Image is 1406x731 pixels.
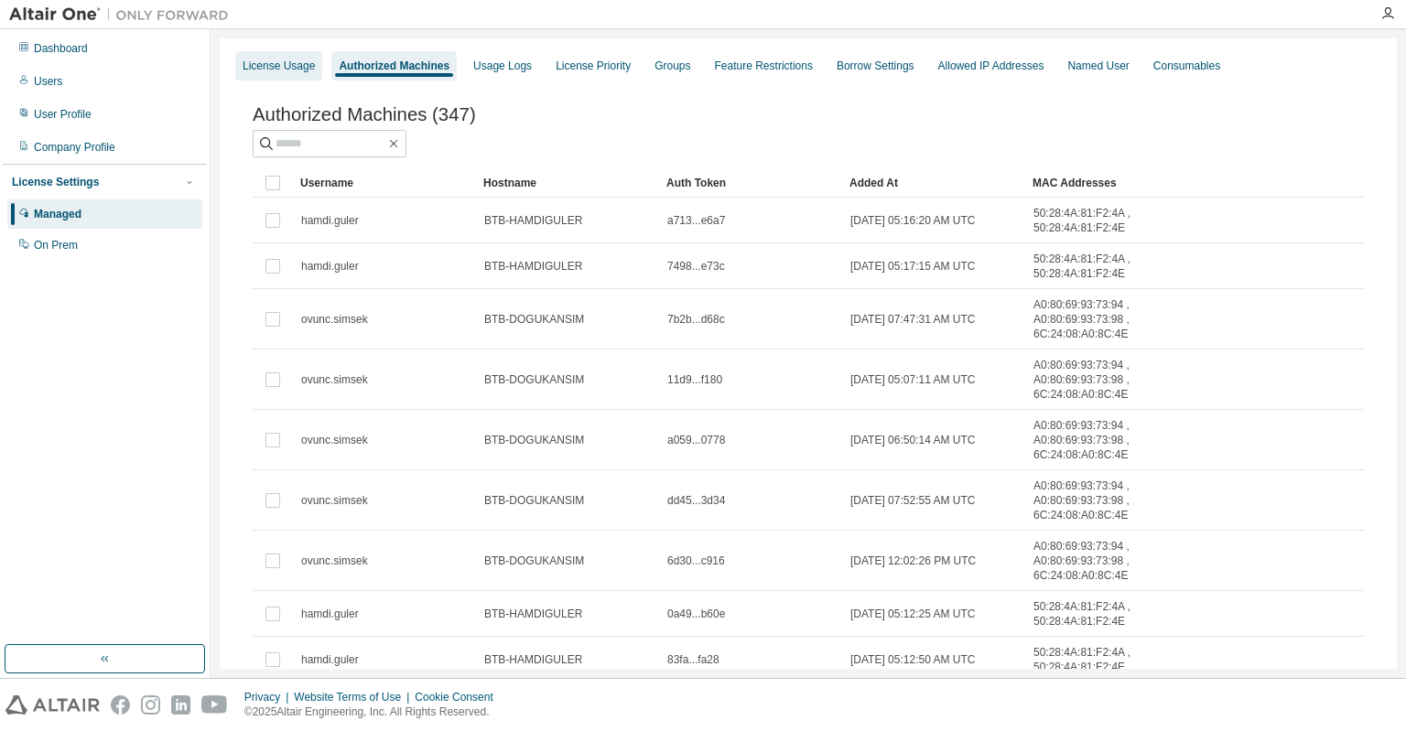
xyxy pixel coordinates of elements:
[243,59,315,73] div: License Usage
[484,554,584,568] span: BTB-DOGUKANSIM
[667,493,725,508] span: dd45...3d34
[1033,206,1162,235] span: 50:28:4A:81:F2:4A , 50:28:4A:81:F2:4E
[837,59,914,73] div: Borrow Settings
[1153,59,1220,73] div: Consumables
[301,607,359,621] span: hamdi.guler
[666,168,835,198] div: Auth Token
[301,652,359,667] span: hamdi.guler
[1033,645,1162,674] span: 50:28:4A:81:F2:4A , 50:28:4A:81:F2:4E
[1033,297,1162,341] span: A0:80:69:93:73:94 , A0:80:69:93:73:98 , 6C:24:08:A0:8C:4E
[301,312,368,327] span: ovunc.simsek
[34,74,62,89] div: Users
[201,695,228,715] img: youtube.svg
[654,59,690,73] div: Groups
[850,554,976,568] span: [DATE] 12:02:26 PM UTC
[244,690,294,704] div: Privacy
[5,695,100,715] img: altair_logo.svg
[300,168,469,198] div: Username
[667,607,725,621] span: 0a49...b60e
[484,433,584,447] span: BTB-DOGUKANSIM
[667,652,719,667] span: 83fa...fa28
[9,5,238,24] img: Altair One
[1033,478,1162,522] span: A0:80:69:93:73:94 , A0:80:69:93:73:98 , 6C:24:08:A0:8C:4E
[294,690,415,704] div: Website Terms of Use
[34,41,88,56] div: Dashboard
[715,59,813,73] div: Feature Restrictions
[301,213,359,228] span: hamdi.guler
[301,493,368,508] span: ovunc.simsek
[667,312,725,327] span: 7b2b...d68c
[938,59,1044,73] div: Allowed IP Addresses
[850,213,976,228] span: [DATE] 05:16:20 AM UTC
[1033,418,1162,462] span: A0:80:69:93:73:94 , A0:80:69:93:73:98 , 6C:24:08:A0:8C:4E
[849,168,1018,198] div: Added At
[12,175,99,189] div: License Settings
[111,695,130,715] img: facebook.svg
[556,59,631,73] div: License Priority
[1033,599,1162,629] span: 50:28:4A:81:F2:4A , 50:28:4A:81:F2:4E
[301,372,368,387] span: ovunc.simsek
[253,104,476,125] span: Authorized Machines (347)
[484,652,582,667] span: BTB-HAMDIGULER
[244,704,504,720] p: © 2025 Altair Engineering, Inc. All Rights Reserved.
[1033,539,1162,583] span: A0:80:69:93:73:94 , A0:80:69:93:73:98 , 6C:24:08:A0:8C:4E
[667,372,722,387] span: 11d9...f180
[850,607,976,621] span: [DATE] 05:12:25 AM UTC
[850,259,976,274] span: [DATE] 05:17:15 AM UTC
[301,259,359,274] span: hamdi.guler
[484,259,582,274] span: BTB-HAMDIGULER
[850,372,976,387] span: [DATE] 05:07:11 AM UTC
[34,207,81,221] div: Managed
[1033,252,1162,281] span: 50:28:4A:81:F2:4A , 50:28:4A:81:F2:4E
[667,259,725,274] span: 7498...e73c
[34,140,115,155] div: Company Profile
[415,690,503,704] div: Cookie Consent
[1067,59,1129,73] div: Named User
[850,493,976,508] span: [DATE] 07:52:55 AM UTC
[667,213,725,228] span: a713...e6a7
[34,107,92,122] div: User Profile
[850,433,976,447] span: [DATE] 06:50:14 AM UTC
[484,213,582,228] span: BTB-HAMDIGULER
[171,695,190,715] img: linkedin.svg
[1033,168,1163,198] div: MAC Addresses
[34,238,78,253] div: On Prem
[484,493,584,508] span: BTB-DOGUKANSIM
[339,59,449,73] div: Authorized Machines
[141,695,160,715] img: instagram.svg
[484,372,584,387] span: BTB-DOGUKANSIM
[473,59,532,73] div: Usage Logs
[483,168,652,198] div: Hostname
[301,554,368,568] span: ovunc.simsek
[484,607,582,621] span: BTB-HAMDIGULER
[1033,358,1162,402] span: A0:80:69:93:73:94 , A0:80:69:93:73:98 , 6C:24:08:A0:8C:4E
[667,554,725,568] span: 6d30...c916
[850,652,976,667] span: [DATE] 05:12:50 AM UTC
[484,312,584,327] span: BTB-DOGUKANSIM
[850,312,976,327] span: [DATE] 07:47:31 AM UTC
[667,433,725,447] span: a059...0778
[301,433,368,447] span: ovunc.simsek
